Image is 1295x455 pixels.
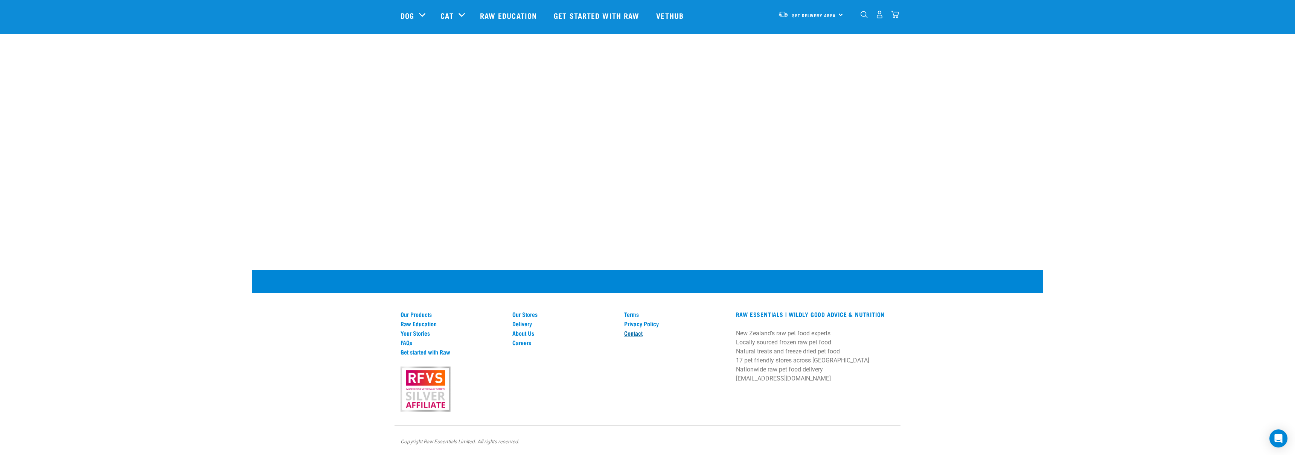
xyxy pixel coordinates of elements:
[876,11,884,18] img: user.png
[472,0,546,30] a: Raw Education
[624,320,727,327] a: Privacy Policy
[778,11,788,18] img: van-moving.png
[401,339,503,346] a: FAQs
[401,438,520,444] em: Copyright Raw Essentials Limited. All rights reserved.
[440,10,453,21] a: Cat
[512,330,615,336] a: About Us
[401,330,503,336] a: Your Stories
[624,330,727,336] a: Contact
[546,0,649,30] a: Get started with Raw
[1269,429,1287,447] div: Open Intercom Messenger
[401,320,503,327] a: Raw Education
[401,311,503,318] a: Our Products
[792,14,836,17] span: Set Delivery Area
[512,339,615,346] a: Careers
[861,11,868,18] img: home-icon-1@2x.png
[891,11,899,18] img: home-icon@2x.png
[512,311,615,318] a: Our Stores
[736,329,894,383] p: New Zealand's raw pet food experts Locally sourced frozen raw pet food Natural treats and freeze ...
[624,311,727,318] a: Terms
[649,0,693,30] a: Vethub
[401,10,414,21] a: Dog
[512,320,615,327] a: Delivery
[736,311,894,318] h3: RAW ESSENTIALS | Wildly Good Advice & Nutrition
[401,348,503,355] a: Get started with Raw
[397,365,454,413] img: rfvs.png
